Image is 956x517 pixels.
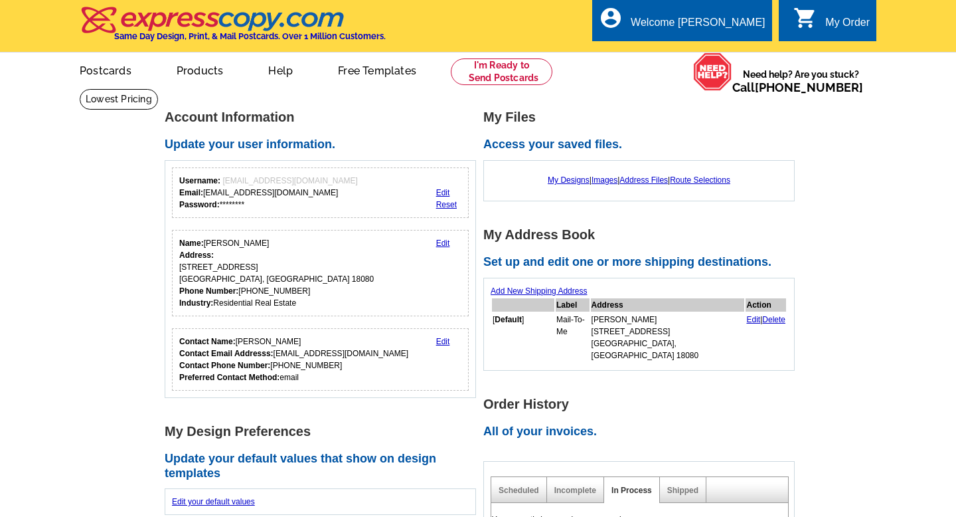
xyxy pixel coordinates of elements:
[762,315,785,324] a: Delete
[179,239,204,248] strong: Name:
[599,6,623,30] i: account_circle
[492,313,554,362] td: [ ]
[222,176,357,185] span: [EMAIL_ADDRESS][DOMAIN_NAME]
[793,6,817,30] i: shopping_cart
[179,176,220,185] strong: Username:
[619,175,668,185] a: Address Files
[179,298,213,308] strong: Industry:
[179,337,236,346] strong: Contact Name:
[491,167,787,193] div: | | |
[499,486,539,495] a: Scheduled
[483,138,802,152] h2: Access your saved files.
[172,230,469,316] div: Your personal details.
[746,315,760,324] a: Edit
[436,188,450,197] a: Edit
[179,336,408,383] div: [PERSON_NAME] [EMAIL_ADDRESS][DOMAIN_NAME] [PHONE_NUMBER] email
[825,17,870,35] div: My Order
[483,425,802,439] h2: All of your invoices.
[317,54,438,85] a: Free Templates
[793,15,870,31] a: shopping_cart My Order
[591,298,745,312] th: Address
[179,188,203,197] strong: Email:
[172,497,255,506] a: Edit your default values
[172,328,469,391] div: Who should we contact regarding order issues?
[495,315,522,324] b: Default
[165,138,483,152] h2: Update your user information.
[483,255,802,270] h2: Set up and edit one or more shipping destinations.
[483,228,802,242] h1: My Address Book
[179,349,274,358] strong: Contact Email Addresss:
[746,298,786,312] th: Action
[436,239,450,248] a: Edit
[746,313,786,362] td: |
[631,17,765,35] div: Welcome [PERSON_NAME]
[591,313,745,362] td: [PERSON_NAME] [STREET_ADDRESS] [GEOGRAPHIC_DATA], [GEOGRAPHIC_DATA] 18080
[670,175,730,185] a: Route Selections
[179,200,220,209] strong: Password:
[165,452,483,480] h2: Update your default values that show on design templates
[667,486,698,495] a: Shipped
[554,486,596,495] a: Incomplete
[179,237,374,309] div: [PERSON_NAME] [STREET_ADDRESS] [GEOGRAPHIC_DATA], [GEOGRAPHIC_DATA] 18080 [PHONE_NUMBER] Resident...
[755,80,863,94] a: [PHONE_NUMBER]
[436,337,450,346] a: Edit
[247,54,314,85] a: Help
[592,175,617,185] a: Images
[483,397,802,411] h1: Order History
[179,361,270,370] strong: Contact Phone Number:
[165,110,483,124] h1: Account Information
[556,298,590,312] th: Label
[80,16,386,41] a: Same Day Design, Print, & Mail Postcards. Over 1 Million Customers.
[732,68,870,94] span: Need help? Are you stuck?
[732,80,863,94] span: Call
[548,175,590,185] a: My Designs
[165,425,483,439] h1: My Design Preferences
[491,286,587,296] a: Add New Shipping Address
[179,251,214,260] strong: Address:
[693,52,732,91] img: help
[179,373,279,382] strong: Preferred Contact Method:
[436,200,457,209] a: Reset
[155,54,245,85] a: Products
[611,486,652,495] a: In Process
[58,54,153,85] a: Postcards
[179,286,238,296] strong: Phone Number:
[172,167,469,218] div: Your login information.
[114,31,386,41] h4: Same Day Design, Print, & Mail Postcards. Over 1 Million Customers.
[556,313,590,362] td: Mail-To-Me
[483,110,802,124] h1: My Files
